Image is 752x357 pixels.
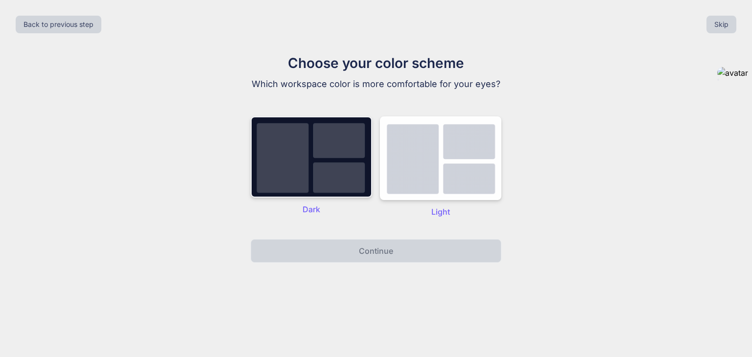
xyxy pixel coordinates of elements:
[251,239,501,263] button: Continue
[251,116,372,198] img: dark
[380,206,501,218] p: Light
[706,16,736,33] button: Skip
[717,67,748,79] img: avatar
[251,203,372,215] p: Dark
[211,77,540,91] p: Which workspace color is more comfortable for your eyes?
[16,16,101,33] button: Back to previous step
[380,116,501,200] img: dark
[211,53,540,73] h1: Choose your color scheme
[359,245,393,257] p: Continue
